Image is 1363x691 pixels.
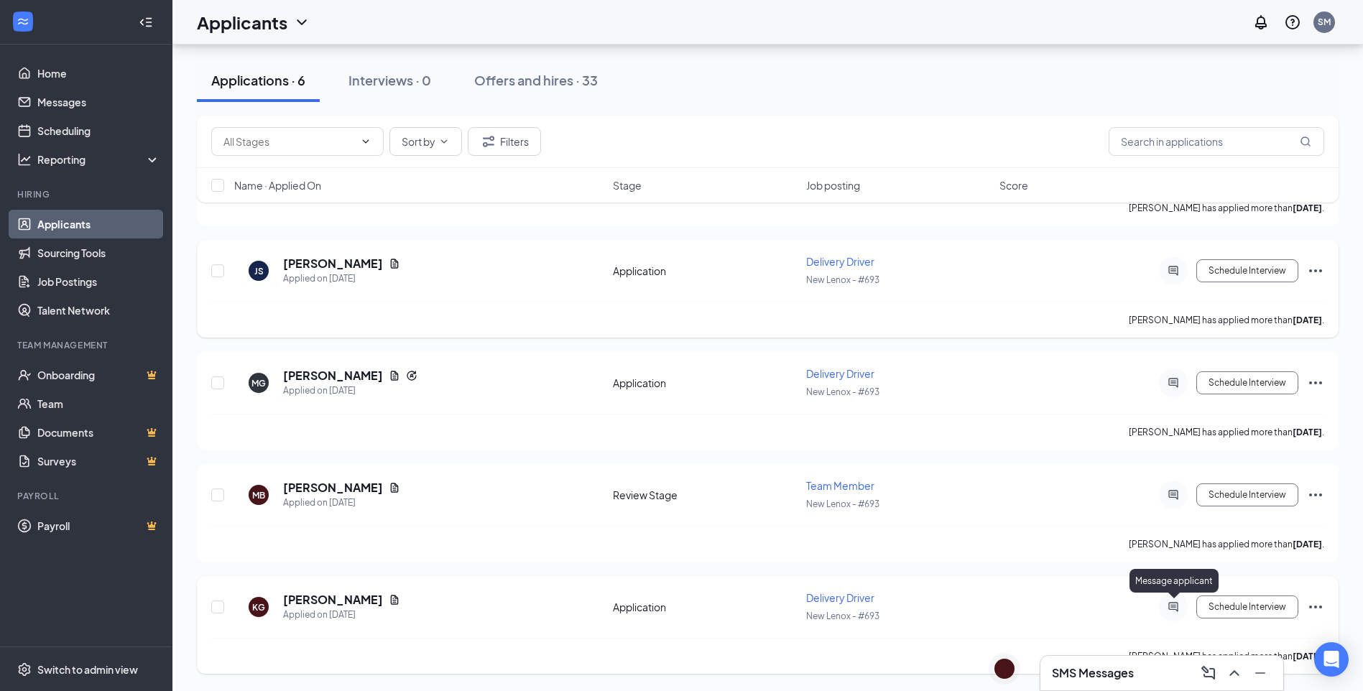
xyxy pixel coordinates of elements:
svg: Ellipses [1307,374,1324,391]
div: JS [254,265,264,277]
a: Talent Network [37,296,160,325]
h5: [PERSON_NAME] [283,256,383,272]
svg: Settings [17,662,32,677]
div: Application [613,600,798,614]
div: Open Intercom Messenger [1314,642,1349,677]
svg: ChevronDown [438,136,450,147]
svg: Document [389,370,400,381]
h5: [PERSON_NAME] [283,592,383,608]
div: Reporting [37,152,161,167]
span: New Lenox - #693 [806,611,879,621]
h1: Applicants [197,10,287,34]
button: ComposeMessage [1197,662,1220,685]
svg: Collapse [139,15,153,29]
div: Applications · 6 [211,71,305,89]
svg: MagnifyingGlass [1300,136,1311,147]
svg: Ellipses [1307,262,1324,279]
a: Job Postings [37,267,160,296]
a: Home [37,59,160,88]
svg: Document [389,482,400,493]
span: New Lenox - #693 [806,274,879,285]
a: SurveysCrown [37,447,160,476]
b: [DATE] [1293,315,1322,325]
svg: Ellipses [1307,598,1324,616]
a: Sourcing Tools [37,238,160,267]
p: [PERSON_NAME] has applied more than . [1129,650,1324,662]
span: New Lenox - #693 [806,498,879,509]
button: ChevronUp [1223,662,1246,685]
svg: WorkstreamLogo [16,14,30,29]
svg: Filter [480,133,497,150]
input: Search in applications [1109,127,1324,156]
a: Scheduling [37,116,160,145]
button: Sort byChevronDown [389,127,462,156]
svg: QuestionInfo [1284,14,1301,31]
div: MG [251,377,266,389]
div: Interviews · 0 [348,71,431,89]
span: Stage [613,178,642,193]
svg: ComposeMessage [1200,664,1217,682]
a: Messages [37,88,160,116]
svg: ChevronDown [360,136,371,147]
svg: Reapply [406,370,417,381]
div: Offers and hires · 33 [474,71,598,89]
div: KG [252,601,265,613]
span: Delivery Driver [806,367,874,380]
button: Schedule Interview [1196,595,1298,618]
a: Team [37,389,160,418]
b: [DATE] [1293,539,1322,549]
div: Message applicant [1129,569,1219,593]
div: Hiring [17,188,157,200]
h3: SMS Messages [1052,665,1134,681]
a: DocumentsCrown [37,418,160,447]
svg: ActiveChat [1165,601,1182,613]
svg: Analysis [17,152,32,167]
div: MB [252,489,265,501]
div: Review Stage [613,488,798,502]
p: [PERSON_NAME] has applied more than . [1129,426,1324,438]
span: Team Member [806,479,874,492]
svg: ActiveChat [1165,489,1182,501]
div: Applied on [DATE] [283,272,400,286]
div: Applied on [DATE] [283,384,417,398]
span: Name · Applied On [234,178,321,193]
button: Minimize [1249,662,1272,685]
a: OnboardingCrown [37,361,160,389]
span: Delivery Driver [806,255,874,268]
b: [DATE] [1293,651,1322,662]
span: Score [999,178,1028,193]
span: Job posting [806,178,860,193]
div: SM [1318,16,1331,28]
b: [DATE] [1293,427,1322,437]
button: Schedule Interview [1196,483,1298,506]
svg: Notifications [1252,14,1270,31]
div: Applied on [DATE] [283,496,400,510]
span: Delivery Driver [806,591,874,604]
p: [PERSON_NAME] has applied more than . [1129,538,1324,550]
p: [PERSON_NAME] has applied more than . [1129,314,1324,326]
div: Payroll [17,490,157,502]
div: Switch to admin view [37,662,138,677]
button: Schedule Interview [1196,371,1298,394]
a: PayrollCrown [37,511,160,540]
button: Filter Filters [468,127,541,156]
svg: ChevronDown [293,14,310,31]
input: All Stages [223,134,354,149]
h5: [PERSON_NAME] [283,368,383,384]
div: Application [613,264,798,278]
a: Applicants [37,210,160,238]
span: New Lenox - #693 [806,386,879,397]
div: Applied on [DATE] [283,608,400,622]
div: Team Management [17,339,157,351]
svg: Document [389,258,400,269]
div: Application [613,376,798,390]
svg: ActiveChat [1165,265,1182,277]
svg: Minimize [1252,664,1269,682]
span: Sort by [402,136,435,147]
h5: [PERSON_NAME] [283,480,383,496]
button: Schedule Interview [1196,259,1298,282]
svg: ActiveChat [1165,377,1182,389]
svg: Document [389,594,400,606]
svg: Ellipses [1307,486,1324,504]
svg: ChevronUp [1226,664,1243,682]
